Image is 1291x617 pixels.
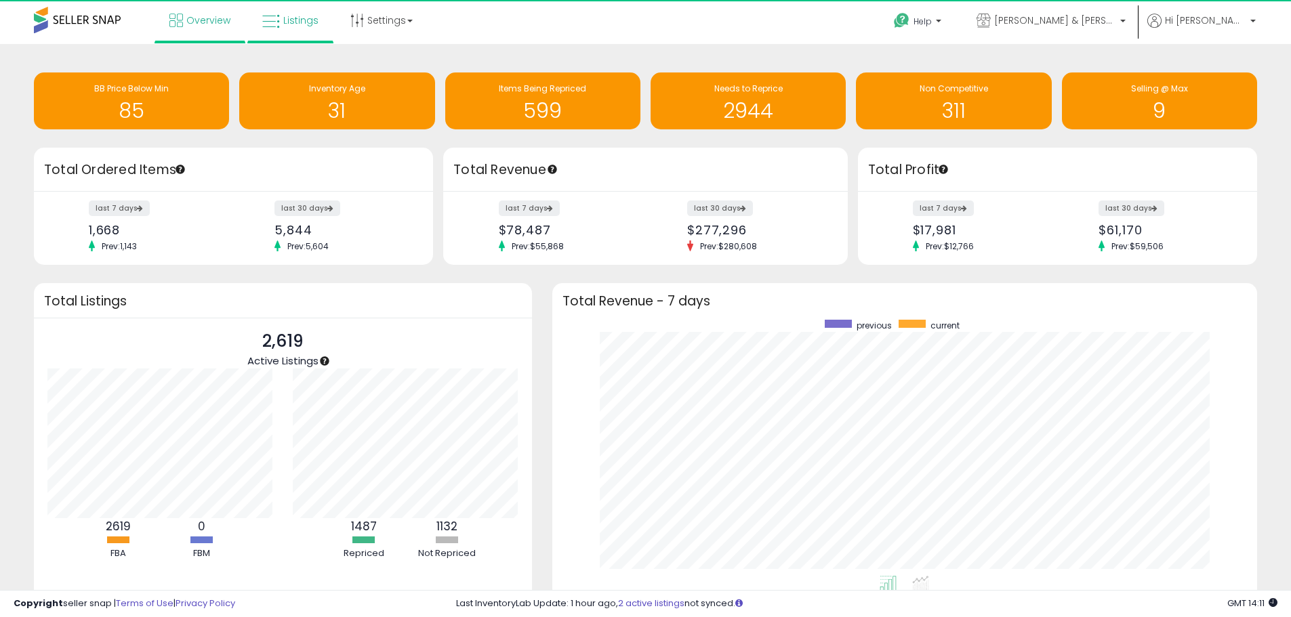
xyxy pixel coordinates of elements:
b: 1132 [436,518,457,534]
span: Prev: 5,604 [281,240,335,252]
div: FBA [78,547,159,560]
a: Terms of Use [116,597,173,610]
p: 2,619 [247,328,319,354]
div: Tooltip anchor [319,355,331,367]
a: 2 active listings [618,597,684,610]
h1: 9 [1069,100,1250,122]
div: $277,296 [687,223,824,237]
b: 1487 [351,518,377,534]
div: $17,981 [913,223,1048,237]
div: Last InventoryLab Update: 1 hour ago, not synced. [456,597,1277,610]
div: 1,668 [89,223,224,237]
div: Repriced [323,547,405,560]
div: Tooltip anchor [174,163,186,175]
span: Hi [PERSON_NAME] [1165,14,1246,27]
a: BB Price Below Min 85 [34,72,229,129]
span: previous [857,320,892,331]
h1: 31 [246,100,428,122]
b: 0 [198,518,205,534]
div: FBM [161,547,243,560]
h1: 311 [863,100,1044,122]
span: BB Price Below Min [94,83,169,94]
div: seller snap | | [14,597,235,610]
a: Hi [PERSON_NAME] [1147,14,1256,44]
a: Needs to Reprice 2944 [651,72,846,129]
span: Prev: 1,143 [95,240,144,252]
span: Needs to Reprice [714,83,783,94]
div: $78,487 [499,223,636,237]
span: Inventory Age [309,83,365,94]
h3: Total Ordered Items [44,161,423,179]
div: 5,844 [274,223,409,237]
label: last 30 days [1099,200,1164,216]
label: last 7 days [89,200,150,216]
label: last 7 days [499,200,560,216]
a: Inventory Age 31 [239,72,434,129]
label: last 30 days [687,200,753,216]
h1: 85 [41,100,222,122]
span: Listings [283,14,319,27]
i: Get Help [893,12,910,29]
span: Selling @ Max [1131,83,1188,94]
span: Prev: $12,766 [919,240,981,252]
div: Tooltip anchor [937,163,949,175]
h1: 599 [452,100,634,122]
span: Non Competitive [920,83,988,94]
span: current [930,320,960,331]
span: [PERSON_NAME] & [PERSON_NAME] LLC [994,14,1116,27]
h3: Total Profit [868,161,1247,179]
span: Help [914,16,932,27]
h1: 2944 [657,100,839,122]
div: Not Repriced [407,547,488,560]
label: last 7 days [913,200,974,216]
span: 2025-08-17 14:11 GMT [1227,597,1277,610]
span: Items Being Repriced [499,83,586,94]
div: Tooltip anchor [546,163,558,175]
span: Prev: $55,868 [505,240,571,252]
span: Overview [186,14,230,27]
i: Click here to read more about un-synced listings. [735,599,743,608]
a: Selling @ Max 9 [1062,72,1257,129]
a: Non Competitive 311 [856,72,1051,129]
h3: Total Listings [44,296,522,306]
a: Privacy Policy [176,597,235,610]
span: Active Listings [247,354,319,368]
strong: Copyright [14,597,63,610]
h3: Total Revenue [453,161,838,179]
a: Help [883,2,955,44]
span: Prev: $280,608 [693,240,764,252]
h3: Total Revenue - 7 days [562,296,1247,306]
a: Items Being Repriced 599 [445,72,640,129]
b: 2619 [106,518,131,534]
span: Prev: $59,506 [1105,240,1170,252]
div: $61,170 [1099,223,1233,237]
label: last 30 days [274,200,340,216]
